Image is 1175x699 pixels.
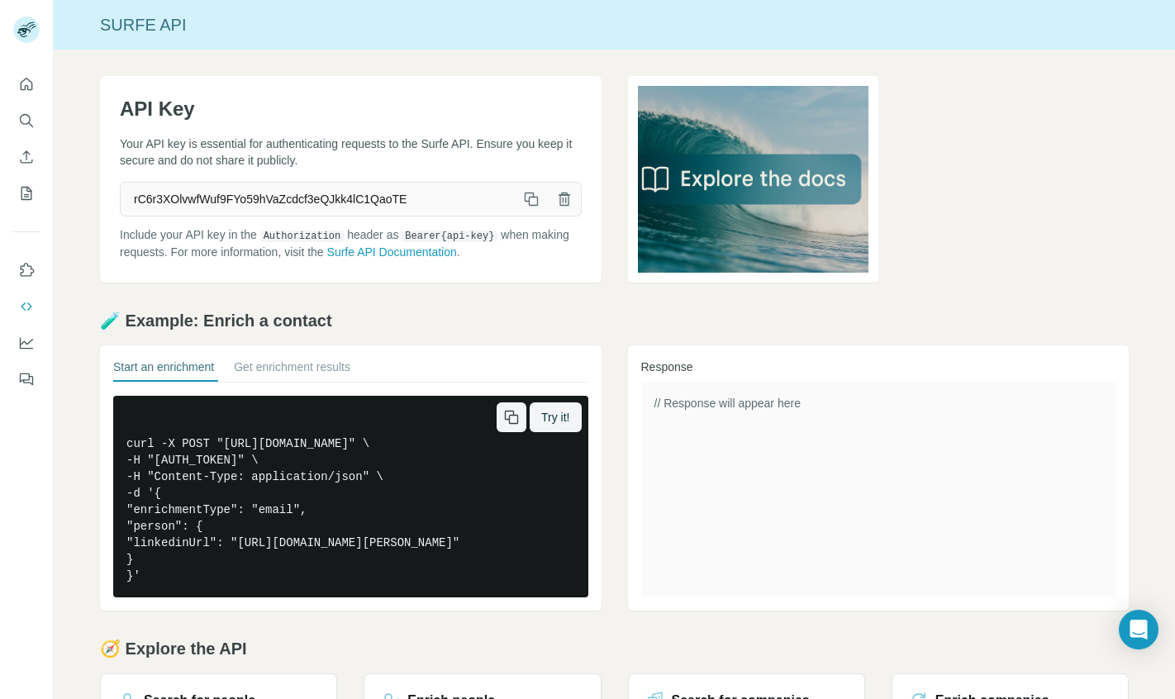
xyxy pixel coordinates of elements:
[121,184,515,214] span: rC6r3XOlvwfWuf9FYo59hVaZcdcf3eQJkk4lC1QaoTE
[327,245,457,259] a: Surfe API Documentation
[13,178,40,208] button: My lists
[13,142,40,172] button: Enrich CSV
[120,136,582,169] p: Your API key is essential for authenticating requests to the Surfe API. Ensure you keep it secure...
[530,402,581,432] button: Try it!
[113,359,214,382] button: Start an enrichment
[541,409,569,426] span: Try it!
[54,13,1175,36] div: Surfe API
[402,231,497,242] code: Bearer {api-key}
[654,397,801,410] span: // Response will appear here
[641,359,1116,375] h3: Response
[120,96,582,122] h1: API Key
[13,255,40,285] button: Use Surfe on LinkedIn
[260,231,345,242] code: Authorization
[13,292,40,321] button: Use Surfe API
[100,309,1129,332] h2: 🧪 Example: Enrich a contact
[13,364,40,394] button: Feedback
[234,359,350,382] button: Get enrichment results
[13,328,40,358] button: Dashboard
[113,396,588,597] pre: curl -X POST "[URL][DOMAIN_NAME]" \ -H "[AUTH_TOKEN]" \ -H "Content-Type: application/json" \ -d ...
[13,69,40,99] button: Quick start
[120,226,582,260] p: Include your API key in the header as when making requests. For more information, visit the .
[1119,610,1158,649] div: Open Intercom Messenger
[100,637,1129,660] h2: 🧭 Explore the API
[13,106,40,136] button: Search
